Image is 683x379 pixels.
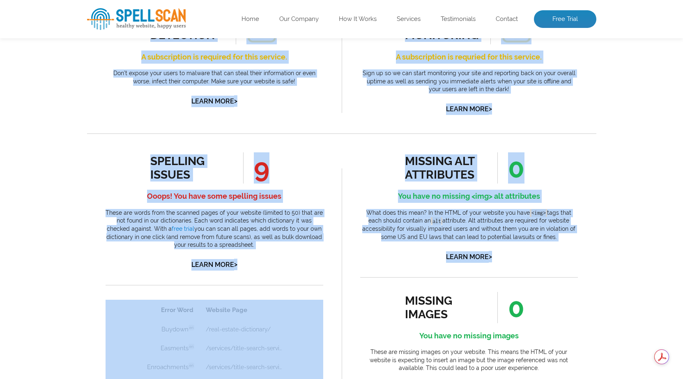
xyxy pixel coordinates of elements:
h4: Ooops! You have some spelling issues [106,190,323,203]
p: What does this mean? In the HTML of your website you have tags that each should contain an attrib... [360,209,578,241]
a: Testimonials [441,15,476,23]
a: Learn More> [191,97,237,105]
td: Enroachments [21,58,94,76]
th: Website Page [82,1,174,20]
p: Sign up so we can start monitoring your site and reporting back on your overall uptime as well as... [360,69,578,94]
p: Don’t expose your users to malware that can steal their information or even worse, infect their c... [106,69,323,85]
span: Want to view [4,132,214,140]
a: /real-estate-dictionary/ [100,26,165,33]
span: en [83,82,89,87]
h3: All Results? [4,64,214,80]
a: Our Company [279,15,319,23]
h4: You have no missing images [360,329,578,342]
span: en [83,44,89,50]
a: /services/title-search-services/ [100,64,176,71]
div: missing images [405,294,479,321]
a: Free Trial [534,10,596,28]
a: How It Works [339,15,377,23]
h4: You have no missing <img> alt attributes [360,190,578,203]
span: > [489,251,492,262]
span: 0 [497,152,524,184]
span: 9 [243,152,269,184]
td: Buydown [21,21,94,39]
a: Learn More> [191,261,237,269]
a: /services/title-search-services/ [100,45,176,52]
h4: A subscription is requried for this service. [360,51,578,64]
a: 1 [105,118,112,127]
th: Website Page [94,1,196,20]
a: Learn More> [446,253,492,261]
code: alt [431,217,442,225]
a: Home [241,15,259,23]
a: Get Free Trial [75,88,143,102]
img: spellScan [87,8,186,30]
a: Learn More> [446,105,492,113]
a: Contact [496,15,518,23]
a: Get Free Trial [71,163,146,181]
a: free trial [172,225,194,232]
th: Error Word [21,1,94,20]
span: > [489,103,492,115]
span: > [234,259,237,270]
span: Want to view [4,64,214,69]
span: en [83,63,89,69]
span: en [83,25,89,31]
div: spelling issues [150,154,225,181]
p: These are words from the scanned pages of your website (limited to 50) that are not found in our ... [106,209,323,249]
p: These are missing images on your website. This means the HTML of your website is expecting to ins... [360,348,578,372]
span: 0 [497,292,524,323]
a: /title-search-services-[GEOGRAPHIC_DATA]/ [100,83,176,90]
td: Guarentee [21,77,94,95]
a: Services [397,15,421,23]
h4: A subscription is required for this service. [106,51,323,64]
h3: All Results? [4,132,214,155]
a: 1 [105,234,112,243]
code: <img> [530,209,547,217]
td: Easments [21,39,94,57]
div: missing alt attributes [405,154,479,181]
th: Broken Link [1,1,81,20]
span: > [234,95,237,107]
